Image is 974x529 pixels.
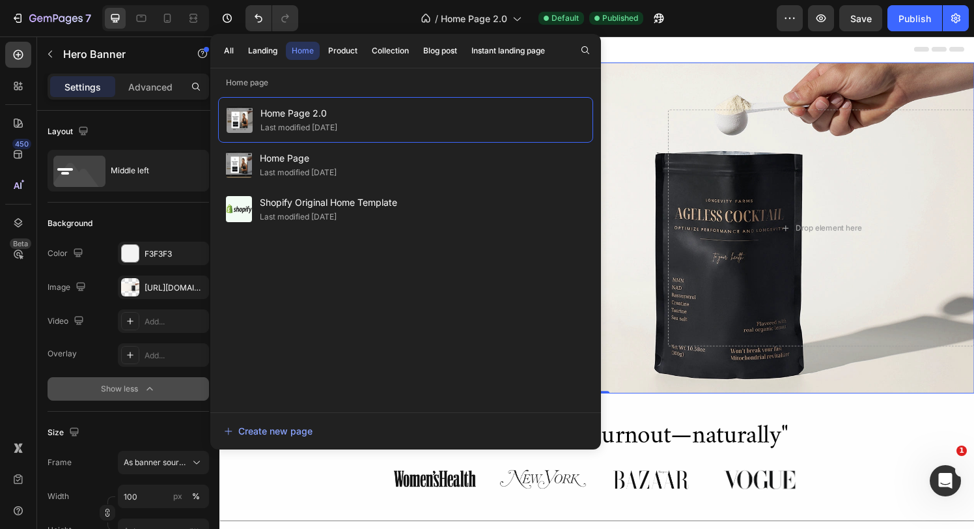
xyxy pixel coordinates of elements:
[286,42,320,60] button: Home
[34,201,132,218] strong: Ageless Cocktail
[97,252,174,268] span: Rated stars
[33,76,423,190] h1: Energy. [GEOGRAPHIC_DATA]. Youthful Skin.
[129,252,147,268] strong: 4.8
[48,123,91,141] div: Layout
[289,448,380,468] img: Alt image
[260,106,337,121] span: Home Page 2.0
[48,218,92,229] div: Background
[145,248,206,260] div: F3F3F3
[224,424,313,438] div: Create new page
[170,489,186,504] button: %
[366,42,415,60] button: Collection
[839,5,882,31] button: Save
[441,12,507,25] span: Home Page 2.0
[522,448,596,468] img: Alt image
[145,282,206,294] div: [URL][DOMAIN_NAME]
[423,45,457,57] div: Blog post
[551,12,579,24] span: Default
[260,150,337,166] span: Home Page
[66,292,162,311] p: shop Ageless →
[260,210,337,223] div: Last modified [DATE]
[101,382,156,395] div: Show less
[596,193,665,203] div: Drop element here
[192,491,200,502] div: %
[435,12,438,25] span: /
[417,42,463,60] button: Blog post
[16,34,68,46] div: Hero Banner
[34,201,370,235] span: is the all-in-one supplement with Harvard studied NAD to help slow the effects of aging and stress.
[48,491,69,502] label: Width
[5,5,97,31] button: 7
[956,446,967,456] span: 1
[124,457,188,468] span: As banner source
[48,457,72,468] label: Frame
[48,313,87,330] div: Video
[372,45,409,57] div: Collection
[466,42,551,60] button: Instant landing page
[85,10,91,26] p: 7
[471,45,545,57] div: Instant landing page
[322,42,363,60] button: Product
[408,448,486,468] img: Alt image
[887,5,942,31] button: Publish
[260,166,337,179] div: Last modified [DATE]
[218,42,240,60] button: All
[48,377,209,401] button: Show less
[850,13,872,24] span: Save
[48,245,86,263] div: Color
[188,489,204,504] button: px
[180,448,265,466] img: Alt image
[193,390,589,437] span: "Fights aging and burnout—naturally"
[248,45,277,57] div: Landing
[12,139,31,149] div: 450
[48,279,89,296] div: Image
[224,45,234,57] div: All
[242,42,283,60] button: Landing
[128,80,173,94] p: Advanced
[63,46,174,62] p: Hero Banner
[145,316,206,328] div: Add...
[173,491,182,502] div: px
[260,121,337,134] div: Last modified [DATE]
[292,45,314,57] div: Home
[602,12,638,24] span: Published
[33,281,195,321] a: shop Ageless →
[111,156,190,186] div: Middle left
[260,195,397,210] span: Shopify Original Home Template
[118,485,209,508] input: px%
[145,350,206,362] div: Add...
[48,348,77,360] div: Overlay
[223,418,588,444] button: Create new page
[64,80,101,94] p: Settings
[930,465,961,496] iframe: Intercom live chat
[328,45,357,57] div: Product
[898,12,931,25] div: Publish
[245,5,298,31] div: Undo/Redo
[48,424,82,442] div: Size
[118,451,209,474] button: As banner source
[210,76,601,89] p: Home page
[10,238,31,249] div: Beta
